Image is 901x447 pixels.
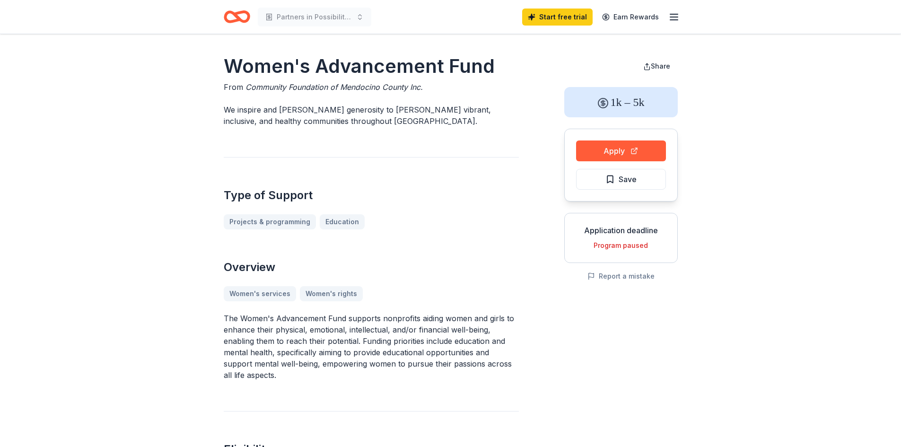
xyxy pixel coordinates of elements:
a: Projects & programming [224,214,316,229]
h1: Women's Advancement Fund [224,53,519,79]
a: Home [224,6,250,28]
span: Partners in Possibilities [277,11,352,23]
div: Program paused [572,240,670,251]
span: Community Foundation of Mendocino County Inc. [245,82,423,92]
div: From [224,81,519,93]
div: 1k – 5k [564,87,678,117]
span: Save [619,173,637,185]
button: Apply [576,140,666,161]
a: Earn Rewards [596,9,665,26]
p: The Women's Advancement Fund supports nonprofits aiding women and girls to enhance their physical... [224,313,519,381]
button: Save [576,169,666,190]
div: Application deadline [572,225,670,236]
a: Education [320,214,365,229]
button: Report a mistake [587,271,655,282]
h2: Overview [224,260,519,275]
h2: Type of Support [224,188,519,203]
p: We inspire and [PERSON_NAME] generosity to [PERSON_NAME] vibrant, inclusive, and healthy communit... [224,104,519,127]
button: Partners in Possibilities [258,8,371,26]
span: Share [651,62,670,70]
a: Start free trial [522,9,593,26]
button: Share [636,57,678,76]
